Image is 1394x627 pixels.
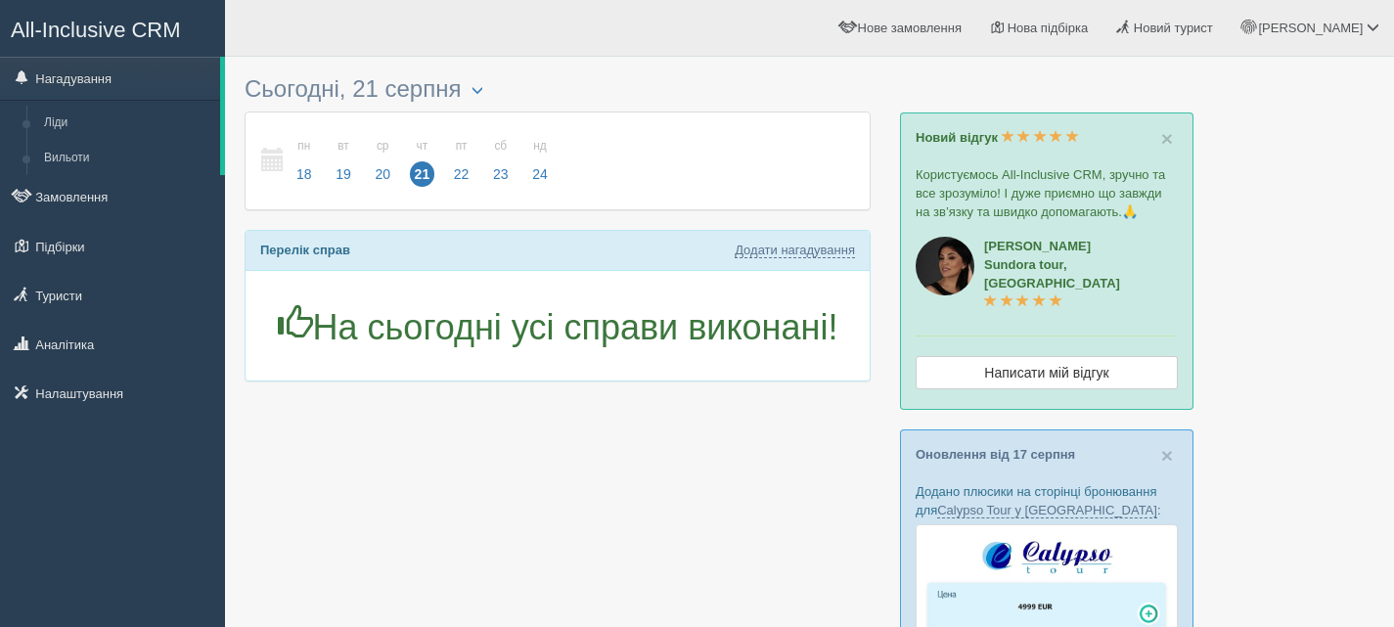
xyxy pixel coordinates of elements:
a: Новий відгук [916,130,1079,145]
a: Calypso Tour у [GEOGRAPHIC_DATA] [937,503,1157,518]
a: пт 22 [443,127,480,195]
a: ср 20 [364,127,401,195]
a: All-Inclusive CRM [1,1,224,55]
a: Вильоти [35,141,220,176]
small: чт [410,138,435,155]
span: Нова підбірка [1008,21,1089,35]
a: нд 24 [521,127,554,195]
span: 22 [449,161,474,187]
p: Користуємось All-Inclusive CRM, зручно та все зрозуміло! І дуже приємно що завжди на зв’язку та ш... [916,165,1178,221]
a: Додати нагадування [735,243,855,258]
small: нд [527,138,553,155]
a: вт 19 [325,127,362,195]
h3: Сьогодні, 21 серпня [245,76,871,102]
button: Close [1161,128,1173,149]
a: [PERSON_NAME]Sundora tour, [GEOGRAPHIC_DATA] [984,239,1120,309]
button: Close [1161,445,1173,466]
small: ср [370,138,395,155]
small: пн [292,138,317,155]
span: Новий турист [1134,21,1213,35]
p: Додано плюсики на сторінці бронювання для : [916,482,1178,519]
span: 24 [527,161,553,187]
a: Ліди [35,106,220,141]
span: 19 [331,161,356,187]
span: × [1161,444,1173,467]
a: Оновлення від 17 серпня [916,447,1075,462]
a: чт 21 [404,127,441,195]
span: 20 [370,161,395,187]
span: 18 [292,161,317,187]
a: сб 23 [482,127,519,195]
a: пн 18 [286,127,323,195]
h1: На сьогодні усі справи виконані! [260,305,855,347]
span: 21 [410,161,435,187]
small: пт [449,138,474,155]
span: [PERSON_NAME] [1258,21,1363,35]
span: All-Inclusive CRM [11,18,181,42]
small: вт [331,138,356,155]
span: 23 [488,161,514,187]
b: Перелік справ [260,243,350,257]
span: Нове замовлення [858,21,962,35]
span: × [1161,127,1173,150]
a: Написати мій відгук [916,356,1178,389]
small: сб [488,138,514,155]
